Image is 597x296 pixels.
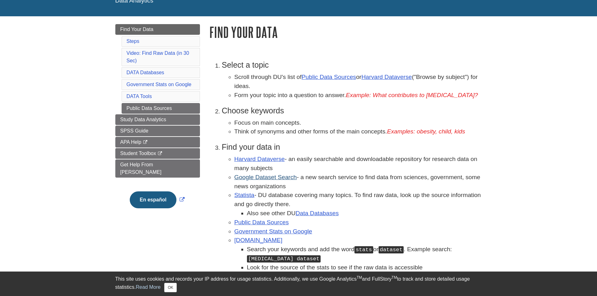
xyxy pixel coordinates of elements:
[120,128,149,133] span: SPSS Guide
[387,128,465,135] em: Examples: obesity, child, kids
[234,173,482,191] li: - a new search service to find data from sciences, government, some news organizations
[127,70,164,75] a: DATA Databases
[115,126,200,136] a: SPSS Guide
[115,148,200,159] a: Student Toolbox
[127,50,189,63] a: Video: Find Raw Data (in 30 Sec)
[127,82,191,87] a: Government Stats on Google
[143,140,148,144] i: This link opens in a new window
[247,255,321,262] kbd: [MEDICAL_DATA] dataset
[164,283,176,292] button: Close
[234,191,482,218] li: - DU database covering many topics. To find raw data, look up the source information and go direc...
[247,263,482,272] li: Look for the source of the stats to see if the raw data is accessible
[120,117,166,122] span: Study Data Analytics
[120,151,156,156] span: Student Toolbox
[392,275,397,280] sup: TM
[234,174,297,180] a: Google Dataset Search
[127,39,139,44] a: Steps
[157,152,163,156] i: This link opens in a new window
[234,237,283,243] a: [DOMAIN_NAME]
[247,209,482,218] li: Also see other DU
[209,24,482,40] h1: Find Your Data
[120,27,154,32] span: Find Your Data
[115,159,200,178] a: Get Help From [PERSON_NAME]
[234,155,482,173] li: - an easily searchable and downloadable repository for research data on many subjects
[234,118,482,127] li: Focus on main concepts.
[296,210,339,216] a: Data Databases
[234,127,482,136] li: Think of synonyms and other forms of the main concepts.
[247,245,482,263] li: Search your keywords and add the word or . Example search:
[361,74,412,80] a: Harvard Dataverse
[127,94,152,99] a: DATA Tools
[115,114,200,125] a: Study Data Analytics
[122,103,200,114] a: Public Data Sources
[234,192,254,198] a: Statista
[115,24,200,35] a: Find Your Data
[115,275,482,292] div: This site uses cookies and records your IP address for usage statistics. Additionally, we use Goo...
[128,197,186,202] a: Link opens in new window
[115,24,200,219] div: Guide Page Menu
[115,137,200,148] a: APA Help
[234,228,312,235] a: Government Stats on Google
[234,91,482,100] li: Form your topic into a question to answer.
[234,73,482,91] li: Scroll through DU's list of or ("Browse by subject") for ideas.
[301,74,356,80] a: Public Data Sources
[234,219,289,226] a: Public Data Sources
[346,92,478,98] em: Example: What contributes to [MEDICAL_DATA]?
[120,162,162,175] span: Get Help From [PERSON_NAME]
[222,60,482,70] h3: Select a topic
[234,156,285,162] a: Harvard Dataverse
[379,246,404,253] kbd: dataset
[354,246,373,253] kbd: stats
[222,106,482,115] h3: Choose keywords
[357,275,362,280] sup: TM
[130,191,176,208] button: En español
[120,139,141,145] span: APA Help
[222,143,482,152] h3: Find your data in
[136,284,160,290] a: Read More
